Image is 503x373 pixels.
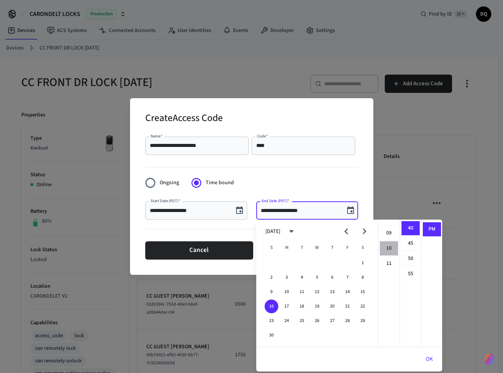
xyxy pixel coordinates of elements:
[280,300,294,313] button: 17
[380,241,398,256] li: 10 hours
[356,300,370,313] button: 22
[341,300,354,313] button: 21
[356,256,370,270] button: 1
[265,240,278,255] span: Sunday
[295,240,309,255] span: Tuesday
[265,328,278,342] button: 30
[295,300,309,313] button: 18
[257,133,268,139] label: Code
[325,300,339,313] button: 20
[265,271,278,284] button: 2
[337,222,355,240] button: Previous month
[341,271,354,284] button: 7
[356,271,370,284] button: 8
[145,107,223,131] h2: Create Access Code
[341,285,354,299] button: 14
[325,240,339,255] span: Thursday
[343,203,358,218] button: Choose date, selected date is Nov 16, 2025
[265,228,280,236] div: [DATE]
[380,257,398,271] li: 11 hours
[265,314,278,328] button: 23
[485,353,494,365] img: SeamLogoGradient.69752ec5.svg
[400,220,421,347] ul: Select minutes
[280,314,294,328] button: 24
[356,285,370,299] button: 15
[160,179,179,187] span: Ongoing
[295,285,309,299] button: 11
[295,271,309,284] button: 4
[280,240,294,255] span: Monday
[282,222,300,240] button: calendar view is open, switch to year view
[417,350,442,368] button: OK
[206,179,234,187] span: Time bound
[310,271,324,284] button: 5
[356,314,370,328] button: 29
[280,285,294,299] button: 10
[310,300,324,313] button: 19
[310,285,324,299] button: 12
[310,240,324,255] span: Wednesday
[325,314,339,328] button: 27
[341,240,354,255] span: Friday
[380,226,398,241] li: 9 hours
[341,314,354,328] button: 28
[151,133,163,139] label: Name
[401,221,420,236] li: 40 minutes
[265,285,278,299] button: 9
[401,267,420,281] li: 55 minutes
[378,220,400,347] ul: Select hours
[262,198,289,204] label: End Date (PDT)
[310,314,324,328] button: 26
[265,300,278,313] button: 16
[232,203,247,218] button: Choose date, selected date is Nov 13, 2025
[295,314,309,328] button: 25
[145,241,253,260] button: Cancel
[355,222,373,240] button: Next month
[325,271,339,284] button: 6
[280,271,294,284] button: 3
[325,285,339,299] button: 13
[356,240,370,255] span: Saturday
[421,220,442,347] ul: Select meridiem
[423,222,441,236] li: PM
[151,198,180,204] label: Start Date (PDT)
[401,236,420,251] li: 45 minutes
[401,252,420,266] li: 50 minutes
